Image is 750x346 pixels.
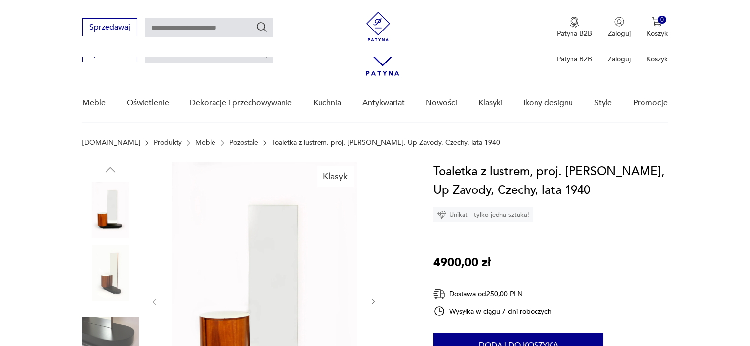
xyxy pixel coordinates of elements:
button: Zaloguj [608,17,631,38]
button: Sprzedawaj [82,18,137,36]
p: Patyna B2B [557,29,592,38]
p: Patyna B2B [557,54,592,63]
p: Zaloguj [608,54,631,63]
a: Antykwariat [362,84,405,122]
a: Sprzedawaj [82,50,137,57]
button: 0Koszyk [646,17,668,38]
a: Klasyki [478,84,502,122]
img: Ikona medalu [570,17,579,28]
h1: Toaletka z lustrem, proj. [PERSON_NAME], Up Zavody, Czechy, lata 1940 [433,162,668,200]
div: Klasyk [317,166,354,187]
img: Ikona koszyka [652,17,662,27]
img: Zdjęcie produktu Toaletka z lustrem, proj. Jindrich Halabala, Up Zavody, Czechy, lata 1940 [82,245,139,301]
p: Toaletka z lustrem, proj. [PERSON_NAME], Up Zavody, Czechy, lata 1940 [272,139,500,147]
p: Koszyk [646,29,668,38]
a: Promocje [633,84,668,122]
a: Meble [82,84,106,122]
a: Ikona medaluPatyna B2B [557,17,592,38]
div: Wysyłka w ciągu 7 dni roboczych [433,305,552,317]
img: Patyna - sklep z meblami i dekoracjami vintage [363,12,393,41]
a: Sprzedawaj [82,25,137,31]
p: Koszyk [646,54,668,63]
div: 0 [658,16,666,24]
a: Meble [195,139,215,147]
img: Zdjęcie produktu Toaletka z lustrem, proj. Jindrich Halabala, Up Zavody, Czechy, lata 1940 [82,182,139,238]
a: Oświetlenie [127,84,169,122]
a: Nowości [426,84,457,122]
img: Ikona diamentu [437,210,446,219]
button: Patyna B2B [557,17,592,38]
a: Pozostałe [229,139,258,147]
a: [DOMAIN_NAME] [82,139,140,147]
p: Zaloguj [608,29,631,38]
div: Unikat - tylko jedna sztuka! [433,207,533,222]
a: Dekoracje i przechowywanie [190,84,292,122]
div: Dostawa od 250,00 PLN [433,288,552,300]
img: Ikonka użytkownika [614,17,624,27]
a: Produkty [154,139,182,147]
a: Ikony designu [523,84,573,122]
a: Style [594,84,612,122]
button: Szukaj [256,21,268,33]
p: 4900,00 zł [433,253,491,272]
img: Ikona dostawy [433,288,445,300]
a: Kuchnia [313,84,341,122]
